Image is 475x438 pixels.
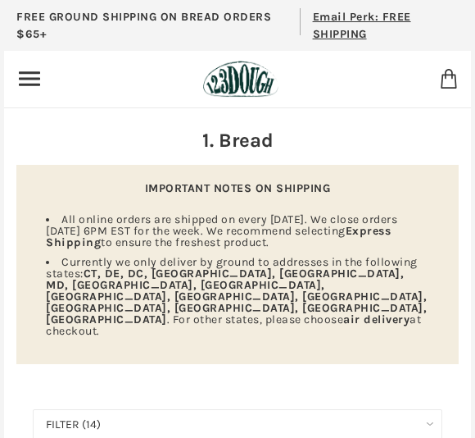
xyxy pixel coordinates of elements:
[46,212,397,249] span: All online orders are shipped on every [DATE]. We close orders [DATE] 6PM EST for the week. We re...
[46,255,427,338] span: Currently we only deliver by ground to addresses in the following states: . For other states, ple...
[16,8,288,43] p: FREE GROUND SHIPPING ON BREAD ORDERS $65+
[46,267,427,326] strong: CT, DE, DC, [GEOGRAPHIC_DATA], [GEOGRAPHIC_DATA], MD, [GEOGRAPHIC_DATA], [GEOGRAPHIC_DATA], [GEOG...
[203,61,278,98] img: 123Dough Bakery
[46,224,391,249] strong: Express Shipping
[145,181,331,195] strong: IMPORTANT NOTES ON SHIPPING
[16,66,43,92] nav: Primary
[343,313,409,326] strong: air delivery
[313,10,411,41] span: Email Perk: FREE SHIPPING
[4,4,301,51] a: FREE GROUND SHIPPING ON BREAD ORDERS $65+
[16,129,459,153] h2: 1. Bread
[301,4,471,51] a: Email Perk: FREE SHIPPING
